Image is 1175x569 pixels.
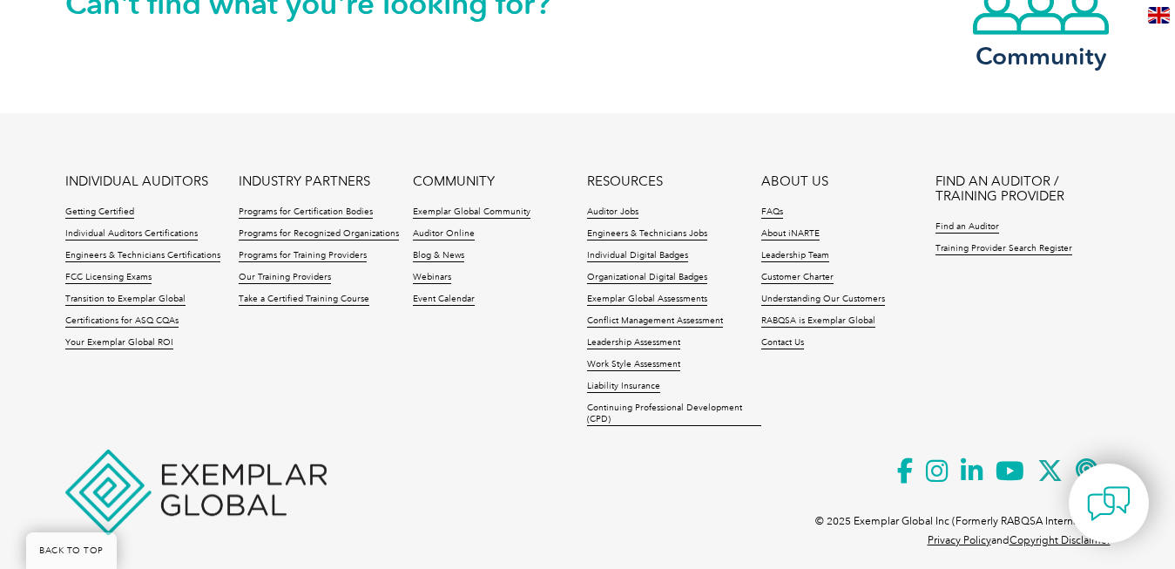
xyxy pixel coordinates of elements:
[587,381,660,393] a: Liability Insurance
[413,228,475,240] a: Auditor Online
[413,294,475,306] a: Event Calendar
[239,228,399,240] a: Programs for Recognized Organizations
[587,315,723,328] a: Conflict Management Assessment
[587,359,680,371] a: Work Style Assessment
[587,228,707,240] a: Engineers & Technicians Jobs
[413,272,451,284] a: Webinars
[587,250,688,262] a: Individual Digital Badges
[65,207,134,219] a: Getting Certified
[65,250,220,262] a: Engineers & Technicians Certifications
[761,228,820,240] a: About iNARTE
[587,403,761,426] a: Continuing Professional Development (CPD)
[587,174,663,189] a: RESOURCES
[65,294,186,306] a: Transition to Exemplar Global
[587,272,707,284] a: Organizational Digital Badges
[239,174,370,189] a: INDUSTRY PARTNERS
[761,207,783,219] a: FAQs
[935,221,999,234] a: Find an Auditor
[239,294,369,306] a: Take a Certified Training Course
[239,272,331,284] a: Our Training Providers
[1148,7,1170,24] img: en
[587,294,707,306] a: Exemplar Global Assessments
[971,45,1111,67] h3: Community
[935,243,1072,255] a: Training Provider Search Register
[761,315,875,328] a: RABQSA is Exemplar Global
[26,532,117,569] a: BACK TO TOP
[65,337,173,349] a: Your Exemplar Global ROI
[761,337,804,349] a: Contact Us
[935,174,1110,204] a: FIND AN AUDITOR / TRAINING PROVIDER
[587,337,680,349] a: Leadership Assessment
[761,272,834,284] a: Customer Charter
[928,534,991,546] a: Privacy Policy
[65,174,208,189] a: INDIVIDUAL AUDITORS
[65,272,152,284] a: FCC Licensing Exams
[1010,534,1111,546] a: Copyright Disclaimer
[761,294,885,306] a: Understanding Our Customers
[65,315,179,328] a: Certifications for ASQ CQAs
[761,174,828,189] a: ABOUT US
[413,250,464,262] a: Blog & News
[1087,482,1131,525] img: contact-chat.png
[239,250,367,262] a: Programs for Training Providers
[413,207,530,219] a: Exemplar Global Community
[65,228,198,240] a: Individual Auditors Certifications
[413,174,495,189] a: COMMUNITY
[815,511,1111,531] p: © 2025 Exemplar Global Inc (Formerly RABQSA International).
[761,250,829,262] a: Leadership Team
[587,207,638,219] a: Auditor Jobs
[239,207,373,219] a: Programs for Certification Bodies
[65,450,327,535] img: Exemplar Global
[928,531,1111,550] p: and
